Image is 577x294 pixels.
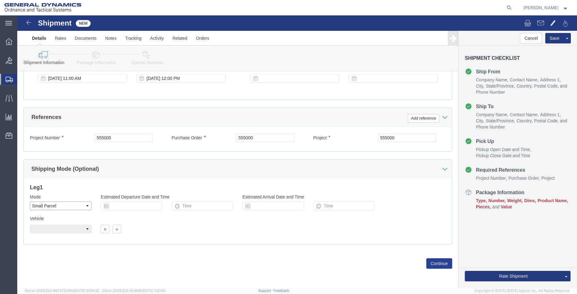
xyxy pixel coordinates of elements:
[258,289,274,292] a: Support
[142,289,166,292] span: [DATE] 11:51:43
[25,289,99,292] span: Server: 2025.21.0-667a72bf6fa
[17,15,577,288] iframe: FS Legacy Container
[475,288,570,293] span: Copyright © [DATE]-[DATE] Agistix Inc., All Rights Reserved
[4,3,81,12] img: logo
[273,289,289,292] a: Feedback
[523,4,559,11] span: LaShirl Montgomery
[523,4,569,11] button: [PERSON_NAME]
[102,289,166,292] span: Client: 2025.21.0-f0c8481
[74,289,99,292] span: [DATE] 10:54:32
